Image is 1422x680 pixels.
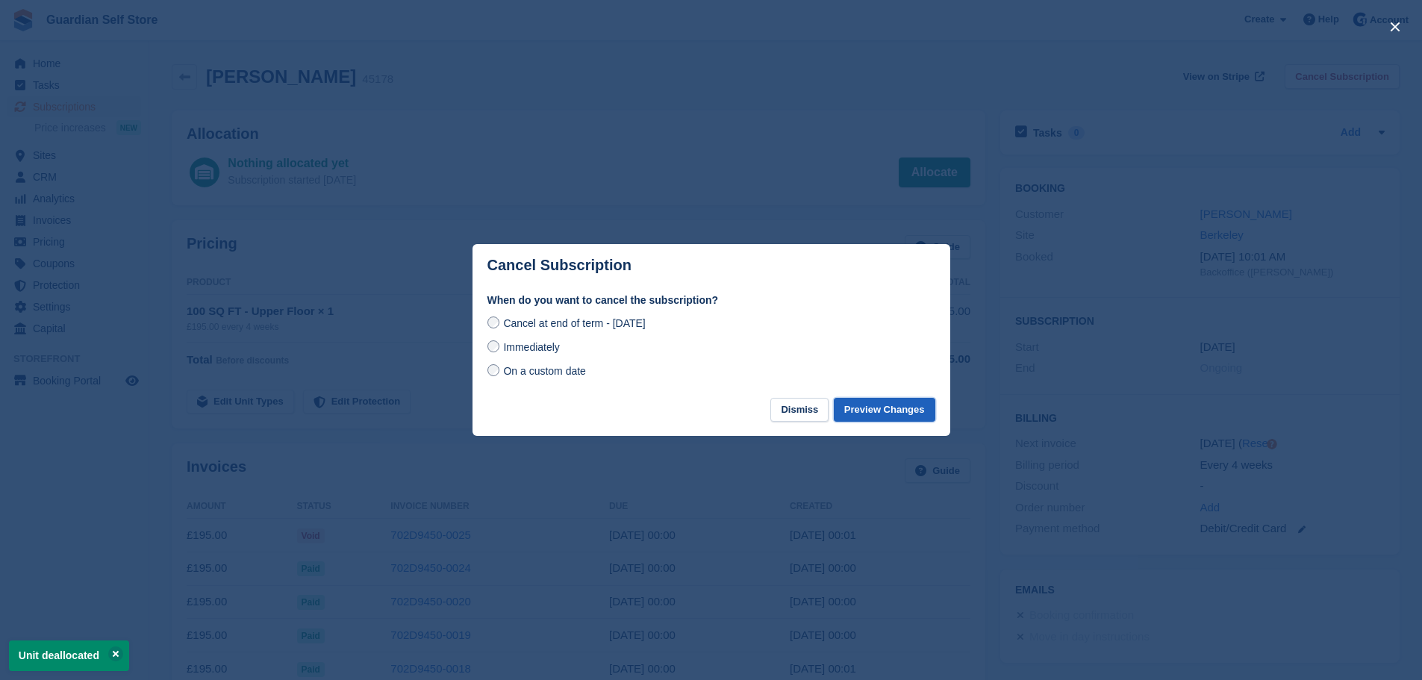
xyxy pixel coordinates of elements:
input: On a custom date [487,364,499,376]
button: Dismiss [770,398,829,422]
p: Cancel Subscription [487,257,632,274]
input: Cancel at end of term - [DATE] [487,316,499,328]
span: Immediately [503,341,559,353]
p: Unit deallocated [9,640,129,671]
input: Immediately [487,340,499,352]
span: On a custom date [503,365,586,377]
span: Cancel at end of term - [DATE] [503,317,645,329]
button: Preview Changes [834,398,935,422]
label: When do you want to cancel the subscription? [487,293,935,308]
button: close [1383,15,1407,39]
